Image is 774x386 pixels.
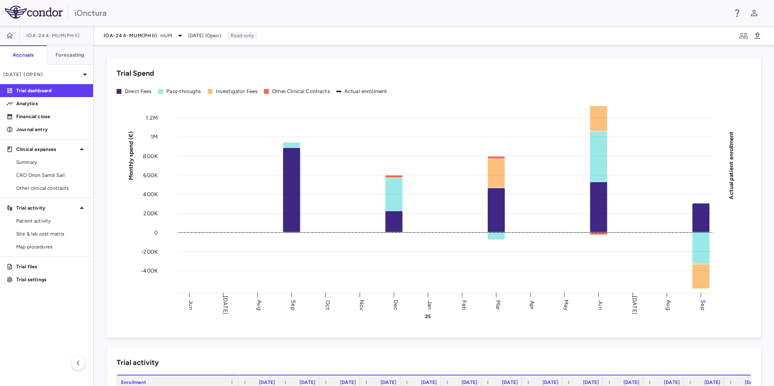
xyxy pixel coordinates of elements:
[665,300,672,310] text: Aug
[358,299,365,310] text: Nov
[128,131,134,180] tspan: Monthly spend (€)
[166,88,201,95] div: Pass-throughs
[74,7,727,19] div: iOnctura
[16,217,87,225] span: Patient activity
[623,380,639,385] span: [DATE]
[104,32,157,39] span: IOA-244-mUM(PhII)
[381,380,396,385] span: [DATE]
[16,159,87,166] span: Summary
[160,32,172,39] span: mUM
[121,380,147,385] span: Enrollment
[154,229,158,236] tspan: 0
[140,267,158,274] tspan: -400K
[143,172,158,178] tspan: 600K
[16,185,87,192] span: Other clinical contracts
[151,134,158,140] tspan: 1M
[125,88,152,95] div: Direct Fees
[16,276,87,283] p: Trial settings
[5,6,63,19] img: logo-full-SnFGN8VE.png
[728,131,735,199] tspan: Actual patient enrollment
[16,100,87,107] p: Analytics
[228,32,257,39] p: Read-only
[117,357,159,368] h6: Trial activity
[664,380,680,385] span: [DATE]
[16,172,87,179] span: CRO Orion Santé Sarl
[461,380,477,385] span: [DATE]
[631,296,638,314] text: [DATE]
[495,300,502,310] text: Mar
[16,230,87,238] span: Site & lab cost matrix
[300,380,315,385] span: [DATE]
[461,300,468,310] text: Feb
[745,380,761,385] span: [DATE]
[16,204,77,212] p: Trial activity
[597,300,604,310] text: Jun
[529,300,536,309] text: Apr
[290,300,297,310] text: Sep
[340,380,356,385] span: [DATE]
[392,299,399,310] text: Dec
[117,68,154,79] h6: Trial Spend
[55,51,85,59] h6: Forecasting
[425,314,431,319] text: 25
[16,126,87,133] p: Journal entry
[426,300,433,309] text: Jan
[16,87,87,94] p: Trial dashboard
[256,300,263,310] text: Aug
[583,380,599,385] span: [DATE]
[421,380,437,385] span: [DATE]
[16,243,87,250] span: Map procedures
[16,263,87,270] p: Trial files
[704,380,720,385] span: [DATE]
[216,88,258,95] div: Investigator Fees
[143,153,158,159] tspan: 800K
[143,191,158,198] tspan: 400K
[222,296,229,314] text: [DATE]
[16,113,87,120] p: Financial close
[13,51,34,59] h6: Accruals
[272,88,330,95] div: Other Clinical Contracts
[502,380,518,385] span: [DATE]
[563,299,570,310] text: May
[143,210,158,217] tspan: 200K
[259,380,275,385] span: [DATE]
[146,115,158,121] tspan: 1.2M
[3,71,80,78] p: [DATE] (Open)
[700,300,706,310] text: Sep
[16,146,77,153] p: Clinical expenses
[344,88,387,95] div: Actual enrollment
[187,300,194,310] text: Jun
[542,380,558,385] span: [DATE]
[188,32,221,39] span: [DATE] (Open)
[26,32,80,39] span: IOA-244-mUM(PhII)
[324,300,331,310] text: Oct
[141,248,158,255] tspan: -200K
